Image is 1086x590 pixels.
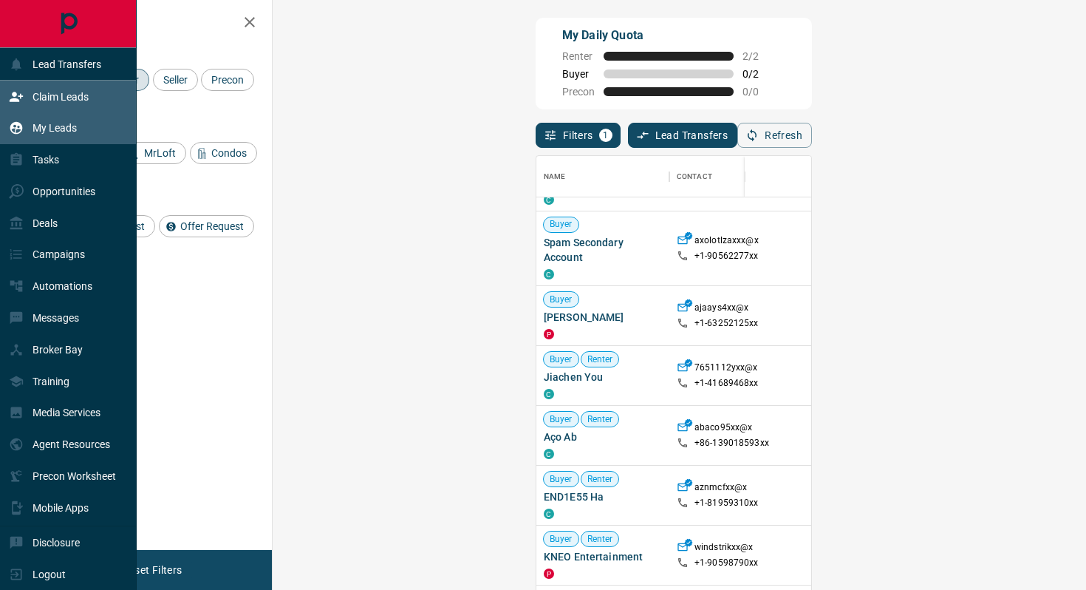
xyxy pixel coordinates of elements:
[694,541,754,557] p: windstrikxx@x
[694,317,759,330] p: +1- 63252125xx
[737,123,812,148] button: Refresh
[201,69,254,91] div: Precon
[694,362,758,377] p: 7651112yxx@x
[544,156,566,197] div: Name
[694,481,747,497] p: aznmcfxx@x
[601,130,611,140] span: 1
[669,156,788,197] div: Contact
[123,142,186,164] div: MrLoft
[581,533,619,546] span: Renter
[742,50,775,62] span: 2 / 2
[544,353,578,366] span: Buyer
[544,218,578,231] span: Buyer
[562,68,595,80] span: Buyer
[694,557,759,569] p: +1- 90598790xx
[544,413,578,426] span: Buyer
[742,86,775,98] span: 0 / 0
[47,15,257,33] h2: Filters
[544,569,554,579] div: property.ca
[544,310,662,325] span: [PERSON_NAME]
[536,156,669,197] div: Name
[544,473,578,486] span: Buyer
[562,86,595,98] span: Precon
[206,74,249,86] span: Precon
[206,147,252,159] span: Condos
[544,389,554,399] div: condos.ca
[581,413,619,426] span: Renter
[677,156,712,197] div: Contact
[694,302,748,317] p: ajaays4xx@x
[694,437,769,450] p: +86- 139018593xx
[544,430,662,444] span: Aço Ab
[562,27,775,44] p: My Daily Quota
[694,377,759,390] p: +1- 41689468xx
[628,123,738,148] button: Lead Transfers
[112,557,191,583] button: Reset Filters
[544,370,662,384] span: Jiachen You
[544,269,554,279] div: condos.ca
[536,123,621,148] button: Filters1
[153,69,198,91] div: Seller
[544,329,554,339] div: property.ca
[544,549,662,564] span: KNEO Entertainment
[544,449,554,459] div: condos.ca
[544,533,578,546] span: Buyer
[694,497,759,509] p: +1- 81959310xx
[139,147,181,159] span: MrLoft
[544,489,662,504] span: END1E55 Ha
[694,250,759,262] p: +1- 90562277xx
[158,74,193,86] span: Seller
[544,509,554,519] div: condos.ca
[581,473,619,486] span: Renter
[544,294,578,306] span: Buyer
[742,68,775,80] span: 0 / 2
[694,234,759,250] p: axolotlzaxxx@x
[190,142,257,164] div: Condos
[159,215,254,237] div: Offer Request
[562,50,595,62] span: Renter
[175,220,249,232] span: Offer Request
[544,194,554,205] div: condos.ca
[544,235,662,265] span: Spam Secondary Account
[581,353,619,366] span: Renter
[694,421,752,437] p: abaco95xx@x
